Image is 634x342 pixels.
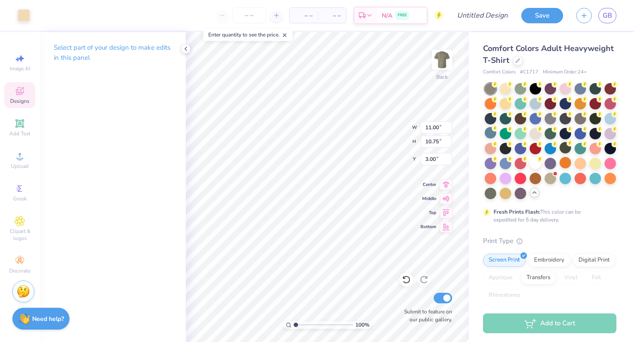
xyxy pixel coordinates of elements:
[543,69,587,76] span: Minimum Order: 24 +
[382,11,392,20] span: N/A
[598,8,616,23] a: GB
[9,267,30,274] span: Decorate
[323,11,341,20] span: – –
[232,7,266,23] input: – –
[420,224,436,230] span: Bottom
[521,271,556,284] div: Transfers
[483,69,516,76] span: Comfort Colors
[483,43,614,65] span: Comfort Colors Adult Heavyweight T-Shirt
[203,29,293,41] div: Enter quantity to see the price.
[355,321,369,329] span: 100 %
[450,7,515,24] input: Untitled Design
[420,196,436,202] span: Middle
[436,73,448,81] div: Back
[433,51,451,69] img: Back
[4,228,35,242] span: Clipart & logos
[420,182,436,188] span: Center
[420,210,436,216] span: Top
[54,43,172,63] p: Select part of your design to make edits in this panel
[521,8,563,23] button: Save
[10,98,29,105] span: Designs
[483,289,526,302] div: Rhinestones
[483,236,616,246] div: Print Type
[586,271,607,284] div: Foil
[399,308,452,324] label: Submit to feature on our public gallery.
[573,254,616,267] div: Digital Print
[603,11,612,21] span: GB
[528,254,570,267] div: Embroidery
[10,65,30,72] span: Image AI
[559,271,583,284] div: Vinyl
[32,315,64,323] strong: Need help?
[520,69,538,76] span: # C1717
[483,271,518,284] div: Applique
[13,195,27,202] span: Greek
[494,208,602,224] div: This color can be expedited for 5 day delivery.
[398,12,407,18] span: FREE
[11,163,29,170] span: Upload
[483,254,526,267] div: Screen Print
[295,11,313,20] span: – –
[494,208,540,215] strong: Fresh Prints Flash:
[9,130,30,137] span: Add Text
